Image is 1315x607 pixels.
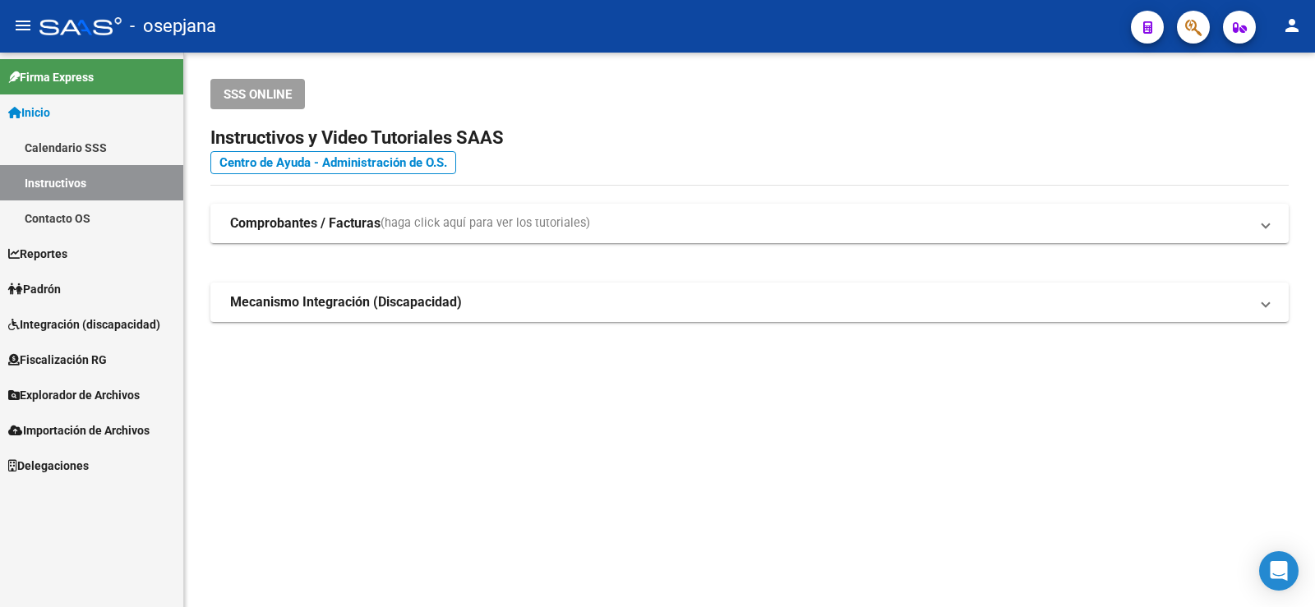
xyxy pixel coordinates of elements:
h2: Instructivos y Video Tutoriales SAAS [210,122,1289,154]
a: Centro de Ayuda - Administración de O.S. [210,151,456,174]
span: Fiscalización RG [8,351,107,369]
span: Padrón [8,280,61,298]
mat-icon: menu [13,16,33,35]
strong: Comprobantes / Facturas [230,214,381,232]
strong: Mecanismo Integración (Discapacidad) [230,293,462,311]
span: Explorador de Archivos [8,386,140,404]
span: Inicio [8,103,50,122]
mat-expansion-panel-header: Comprobantes / Facturas(haga click aquí para ver los tutoriales) [210,204,1289,243]
span: (haga click aquí para ver los tutoriales) [381,214,590,232]
span: SSS ONLINE [224,87,292,102]
div: Open Intercom Messenger [1259,551,1299,591]
mat-icon: person [1282,16,1302,35]
span: Importación de Archivos [8,421,150,439]
mat-expansion-panel-header: Mecanismo Integración (Discapacidad) [210,283,1289,322]
span: Firma Express [8,68,94,86]
span: - osepjana [130,8,216,44]
span: Delegaciones [8,457,89,475]
span: Reportes [8,245,67,263]
button: SSS ONLINE [210,79,305,109]
span: Integración (discapacidad) [8,315,160,333]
